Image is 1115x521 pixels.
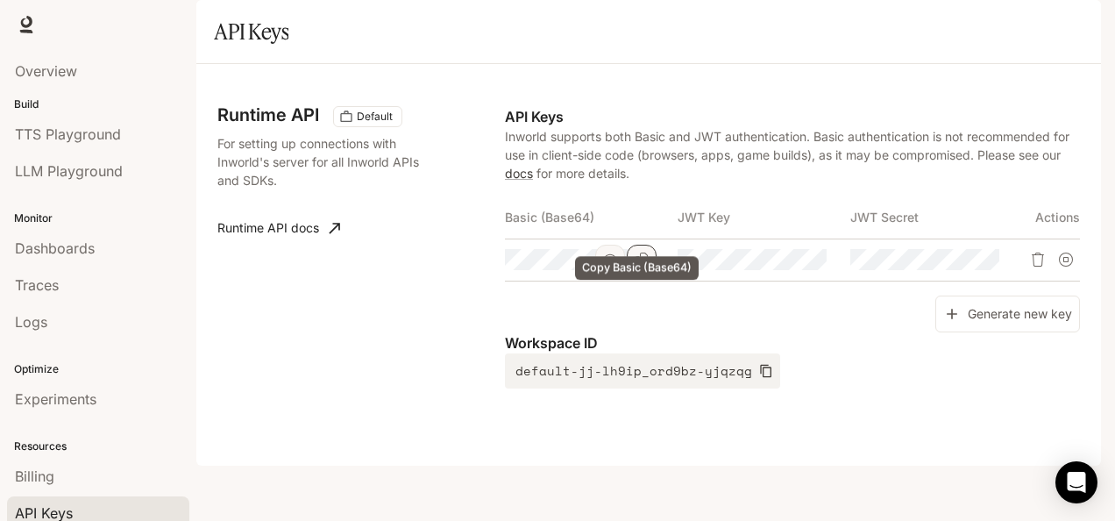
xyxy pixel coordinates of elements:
button: default-jj-lh9ip_ord9bz-yjqzqg [505,353,780,389]
h3: Runtime API [217,106,319,124]
button: Generate new key [935,296,1080,333]
button: Suspend API key [1052,246,1080,274]
p: Inworld supports both Basic and JWT authentication. Basic authentication is not recommended for u... [505,127,1080,182]
th: Basic (Base64) [505,196,678,239]
h1: API Keys [214,14,288,49]
div: Open Intercom Messenger [1055,461,1097,503]
span: Default [350,109,400,125]
th: JWT Secret [850,196,1023,239]
button: Delete API key [1024,246,1052,274]
p: API Keys [505,106,1080,127]
button: Copy Basic (Base64) [627,245,657,275]
p: For setting up connections with Inworld's server for all Inworld APIs and SDKs. [217,134,423,189]
th: Actions [1022,196,1080,239]
th: JWT Key [678,196,850,239]
div: These keys will apply to your current workspace only [333,106,402,127]
p: Workspace ID [505,332,1080,353]
a: docs [505,166,533,181]
div: Copy Basic (Base64) [575,256,699,280]
a: Runtime API docs [210,211,347,246]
